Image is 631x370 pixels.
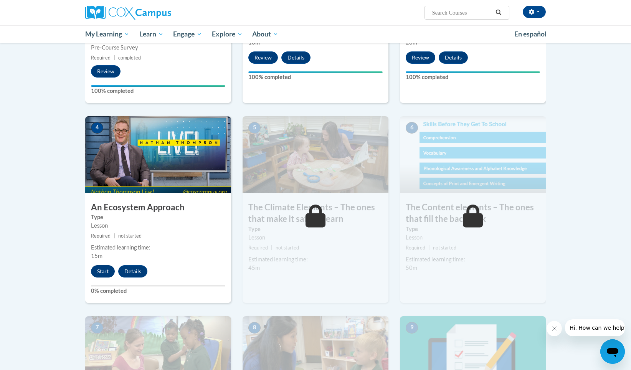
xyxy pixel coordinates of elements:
img: Cox Campus [85,6,171,20]
span: not started [118,233,142,239]
button: Review [91,65,121,78]
div: Estimated learning time: [91,243,225,252]
span: Engage [173,30,202,39]
button: Review [406,51,435,64]
label: 100% completed [248,73,383,81]
button: Account Settings [523,6,546,18]
button: Details [118,265,147,277]
span: Required [248,245,268,251]
div: Your progress [406,71,540,73]
span: My Learning [85,30,129,39]
img: Course Image [243,116,388,193]
label: Type [406,225,540,233]
img: Course Image [400,116,546,193]
button: Start [91,265,115,277]
img: Course Image [85,116,231,193]
span: not started [276,245,299,251]
h3: The Content elements – The ones that fill the backpack [400,202,546,225]
span: Hi. How can we help? [5,5,62,12]
input: Search Courses [431,8,493,17]
span: 10m [248,39,260,46]
label: Type [91,213,225,221]
h3: An Ecosystem Approach [85,202,231,213]
a: En español [509,26,552,42]
div: Your progress [248,71,383,73]
span: About [252,30,278,39]
span: 7 [91,322,103,334]
button: Details [281,51,311,64]
label: 100% completed [406,73,540,81]
h3: The Climate Elements – The ones that make it safe to learn [243,202,388,225]
span: 8 [248,322,261,334]
span: 50m [406,264,417,271]
span: 4 [91,122,103,134]
span: Required [91,233,111,239]
div: Lesson [406,233,540,242]
span: | [114,233,115,239]
span: completed [118,55,141,61]
div: Your progress [91,85,225,87]
span: Required [91,55,111,61]
div: Estimated learning time: [406,255,540,264]
span: En español [514,30,547,38]
div: Pre-Course Survey [91,43,225,52]
div: Estimated learning time: [248,255,383,264]
a: Explore [207,25,248,43]
span: Explore [212,30,243,39]
a: Cox Campus [85,6,231,20]
span: | [428,245,430,251]
span: 45m [248,264,260,271]
iframe: Message from company [565,319,625,336]
div: Main menu [74,25,557,43]
button: Review [248,51,278,64]
span: | [114,55,115,61]
div: Lesson [248,233,383,242]
a: My Learning [80,25,134,43]
label: Type [248,225,383,233]
iframe: Close message [547,321,562,336]
span: 5 [248,122,261,134]
span: 15m [91,253,102,259]
a: Engage [168,25,207,43]
a: About [248,25,284,43]
label: 0% completed [91,287,225,295]
span: Required [406,245,425,251]
iframe: Button to launch messaging window [600,339,625,364]
a: Learn [134,25,168,43]
span: 9 [406,322,418,334]
span: | [271,245,273,251]
button: Search [493,8,504,17]
span: not started [433,245,456,251]
span: Learn [139,30,164,39]
span: 20m [406,39,417,46]
label: 100% completed [91,87,225,95]
div: Lesson [91,221,225,230]
span: 6 [406,122,418,134]
button: Details [439,51,468,64]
